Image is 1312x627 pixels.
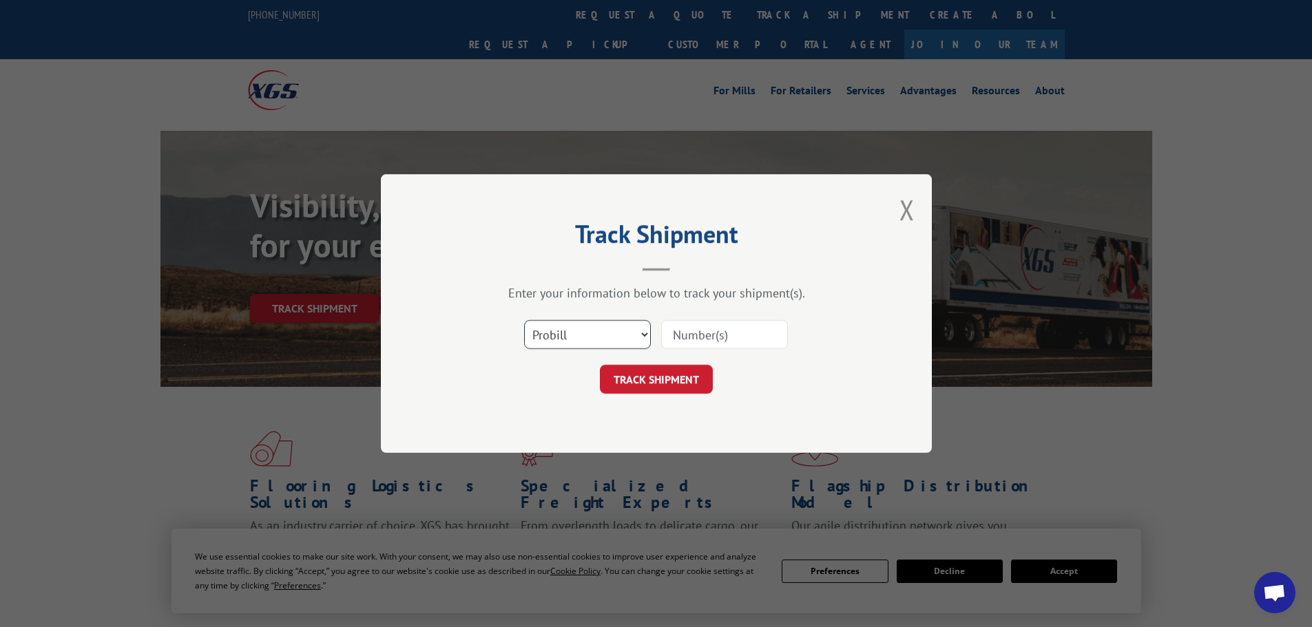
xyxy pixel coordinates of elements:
[661,320,788,349] input: Number(s)
[450,224,863,251] h2: Track Shipment
[1254,572,1295,613] div: Open chat
[899,191,915,228] button: Close modal
[600,365,713,394] button: TRACK SHIPMENT
[450,285,863,301] div: Enter your information below to track your shipment(s).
